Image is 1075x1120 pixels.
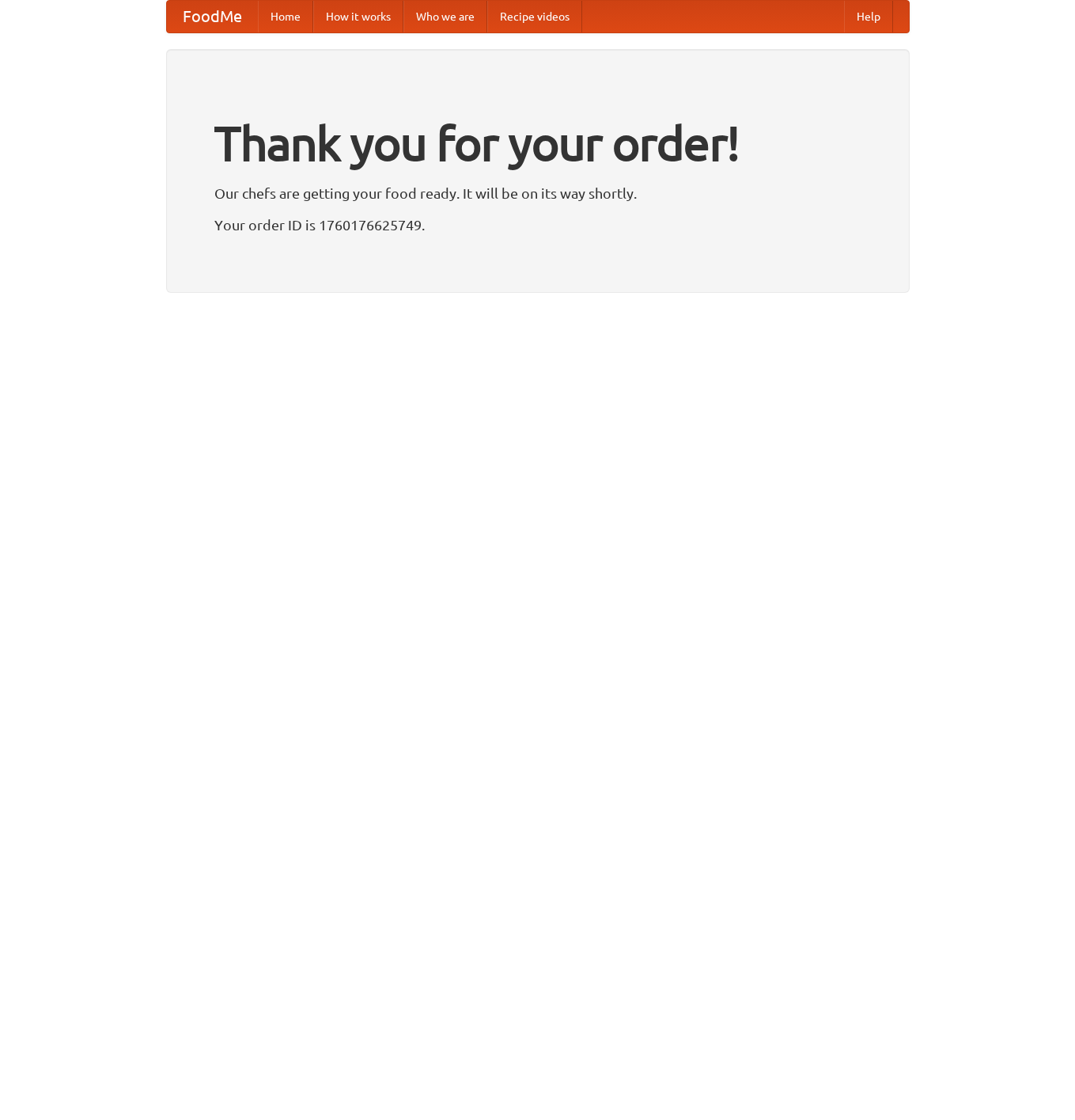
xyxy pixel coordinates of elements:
a: FoodMe [167,1,258,32]
a: Home [258,1,313,32]
a: Recipe videos [487,1,582,32]
h1: Thank you for your order! [214,105,861,181]
p: Your order ID is 1760176625749. [214,213,861,237]
a: Help [844,1,893,32]
p: Our chefs are getting your food ready. It will be on its way shortly. [214,181,861,205]
a: Who we are [403,1,487,32]
a: How it works [313,1,403,32]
